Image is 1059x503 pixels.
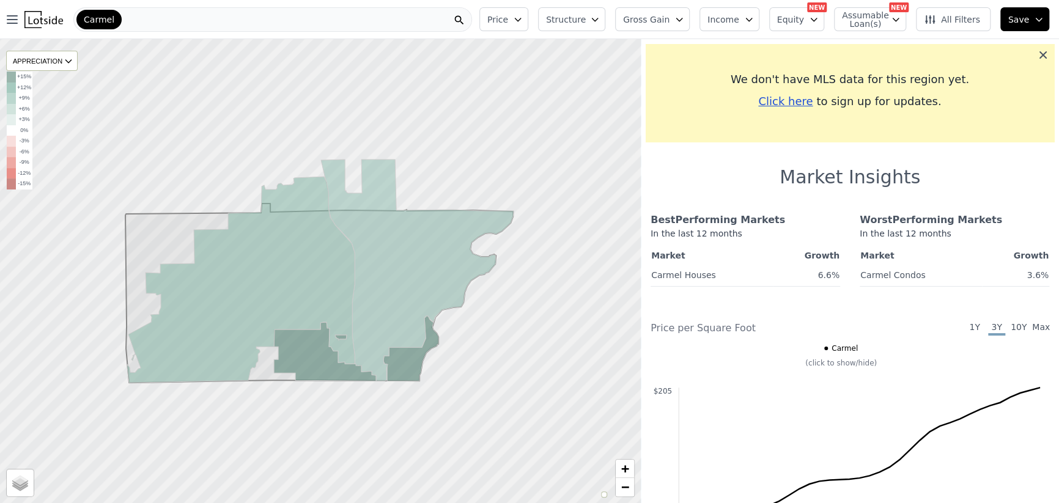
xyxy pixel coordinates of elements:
[924,13,980,26] span: All Filters
[546,13,585,26] span: Structure
[16,168,32,179] td: -12%
[916,7,991,31] button: All Filters
[860,227,1049,247] div: In the last 12 months
[651,213,840,227] div: Best Performing Markets
[651,227,840,247] div: In the last 12 months
[860,247,982,264] th: Market
[16,93,32,104] td: +9%
[655,93,1044,110] div: to sign up for updates.
[16,125,32,136] td: 0%
[653,387,672,395] text: $205
[988,321,1005,336] span: 3Y
[1027,270,1049,280] span: 3.6%
[642,358,1040,368] div: (click to show/hide)
[479,7,528,31] button: Price
[889,2,909,12] div: NEW
[623,13,670,26] span: Gross Gain
[982,247,1049,264] th: Growth
[7,469,34,496] a: Layers
[842,11,881,28] span: Assumable Loan(s)
[651,321,850,336] div: Price per Square Foot
[616,478,634,496] a: Zoom out
[16,83,32,94] td: +12%
[621,479,629,494] span: −
[758,95,813,108] span: Click here
[621,461,629,476] span: +
[807,2,827,12] div: NEW
[16,136,32,147] td: -3%
[1008,13,1029,26] span: Save
[860,213,1049,227] div: Worst Performing Markets
[834,7,906,31] button: Assumable Loan(s)
[24,11,63,28] img: Lotside
[538,7,605,31] button: Structure
[769,7,824,31] button: Equity
[16,72,32,83] td: +15%
[773,247,841,264] th: Growth
[832,343,858,353] span: Carmel
[651,247,773,264] th: Market
[1032,321,1049,336] span: Max
[780,166,920,188] h1: Market Insights
[699,7,759,31] button: Income
[777,13,804,26] span: Equity
[1010,321,1027,336] span: 10Y
[16,114,32,125] td: +3%
[16,178,32,189] td: -15%
[1000,7,1049,31] button: Save
[487,13,508,26] span: Price
[615,7,690,31] button: Gross Gain
[616,460,634,478] a: Zoom in
[860,265,925,281] a: Carmel Condos
[817,270,839,280] span: 6.6%
[16,147,32,158] td: -6%
[16,157,32,168] td: -9%
[6,51,78,71] div: APPRECIATION
[707,13,739,26] span: Income
[966,321,983,336] span: 1Y
[84,13,114,26] span: Carmel
[655,71,1044,88] div: We don't have MLS data for this region yet.
[16,104,32,115] td: +6%
[651,265,716,281] a: Carmel Houses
